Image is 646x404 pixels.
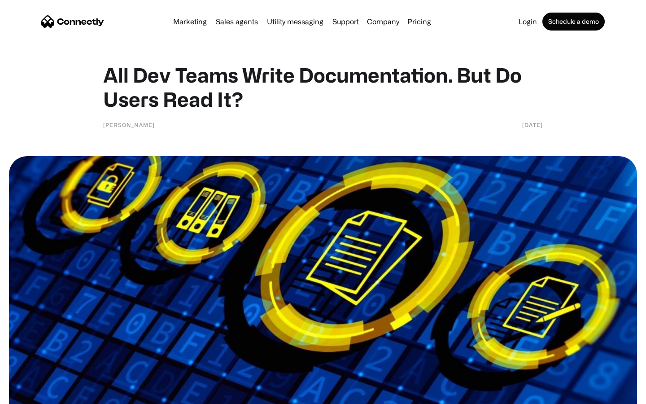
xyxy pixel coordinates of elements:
[542,13,605,31] a: Schedule a demo
[170,18,210,25] a: Marketing
[522,120,543,129] div: [DATE]
[329,18,362,25] a: Support
[212,18,262,25] a: Sales agents
[404,18,435,25] a: Pricing
[263,18,327,25] a: Utility messaging
[9,388,54,401] aside: Language selected: English
[515,18,541,25] a: Login
[367,15,399,28] div: Company
[364,15,402,28] div: Company
[103,63,543,111] h1: All Dev Teams Write Documentation. But Do Users Read It?
[41,15,104,28] a: home
[103,120,155,129] div: [PERSON_NAME]
[18,388,54,401] ul: Language list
